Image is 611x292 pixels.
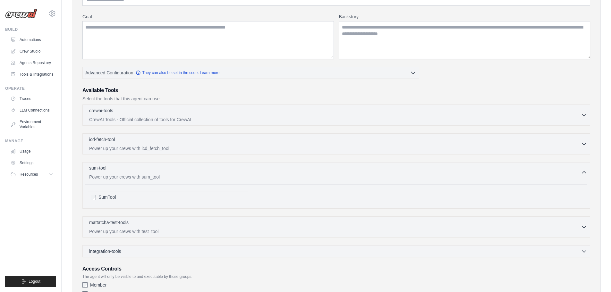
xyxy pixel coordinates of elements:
label: Goal [82,13,334,20]
p: sum-tool [89,165,106,171]
p: icd-fetch-tool [89,136,115,143]
span: Resources [20,172,38,177]
p: Power up your crews with test_tool [89,228,581,235]
span: Logout [29,279,40,284]
button: crewai-tools CrewAI Tools - Official collection of tools for CrewAI [85,107,587,123]
button: Logout [5,276,56,287]
button: sum-tool Power up your crews with sum_tool [85,165,587,180]
span: integration-tools [89,248,121,254]
a: Agents Repository [8,58,56,68]
a: Crew Studio [8,46,56,56]
label: Backstory [339,13,590,20]
button: Advanced Configuration They can also be set in the code. Learn more [83,67,419,79]
p: Power up your crews with icd_fetch_tool [89,145,581,152]
div: Build [5,27,56,32]
label: Member [90,282,106,288]
span: Advanced Configuration [85,70,133,76]
p: Power up your crews with sum_tool [89,174,581,180]
p: Select the tools that this agent can use. [82,96,590,102]
p: mattatcha-test-tools [89,219,129,226]
a: Tools & Integrations [8,69,56,79]
h3: Available Tools [82,87,590,94]
h3: Access Controls [82,265,590,273]
img: Logo [5,9,37,18]
a: Environment Variables [8,117,56,132]
a: Settings [8,158,56,168]
button: icd-fetch-tool Power up your crews with icd_fetch_tool [85,136,587,152]
a: They can also be set in the code. Learn more [136,70,219,75]
a: LLM Connections [8,105,56,115]
button: mattatcha-test-tools Power up your crews with test_tool [85,219,587,235]
a: Automations [8,35,56,45]
button: integration-tools [85,248,587,254]
a: Usage [8,146,56,156]
div: Manage [5,138,56,144]
button: Resources [8,169,56,179]
span: SumTool [98,194,116,200]
div: Operate [5,86,56,91]
p: crewai-tools [89,107,113,114]
p: CrewAI Tools - Official collection of tools for CrewAI [89,116,581,123]
a: Traces [8,94,56,104]
p: The agent will only be visible to and executable by those groups. [82,274,590,279]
